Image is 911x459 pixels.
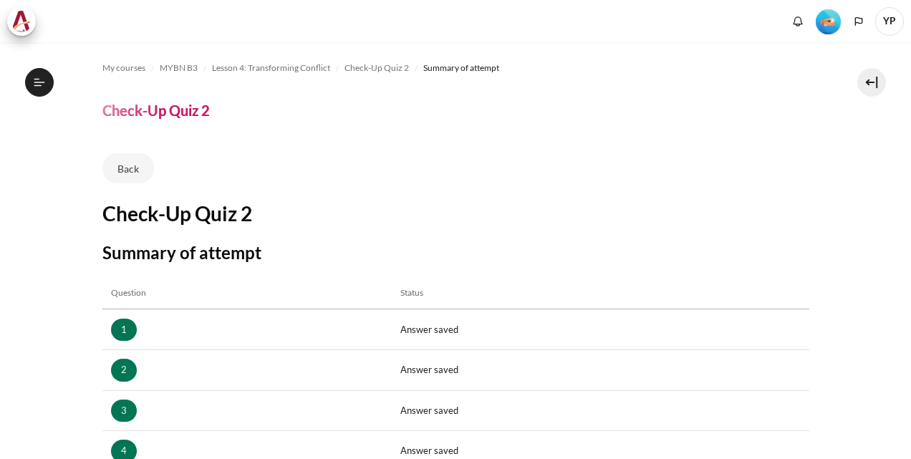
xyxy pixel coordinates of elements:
[787,11,809,32] div: Show notification window with no new notifications
[875,7,904,36] a: User menu
[392,278,809,309] th: Status
[344,62,409,74] span: Check-Up Quiz 2
[160,62,198,74] span: MYBN B3
[816,9,841,34] img: Level #2
[102,278,392,309] th: Question
[810,8,847,34] a: Level #2
[875,7,904,36] span: YP
[212,62,330,74] span: Lesson 4: Transforming Conflict
[102,62,145,74] span: My courses
[102,59,145,77] a: My courses
[212,59,330,77] a: Lesson 4: Transforming Conflict
[11,11,32,32] img: Architeck
[102,153,154,183] a: Back
[102,200,809,226] h2: Check-Up Quiz 2
[344,59,409,77] a: Check-Up Quiz 2
[102,241,809,264] h3: Summary of attempt
[392,309,809,350] td: Answer saved
[160,59,198,77] a: MYBN B3
[392,390,809,431] td: Answer saved
[816,8,841,34] div: Level #2
[848,11,869,32] button: Languages
[111,359,137,382] a: 2
[392,350,809,391] td: Answer saved
[102,57,809,79] nav: Navigation bar
[7,7,43,36] a: Architeck Architeck
[102,101,210,120] h4: Check-Up Quiz 2
[111,319,137,342] a: 1
[423,62,499,74] span: Summary of attempt
[111,400,137,422] a: 3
